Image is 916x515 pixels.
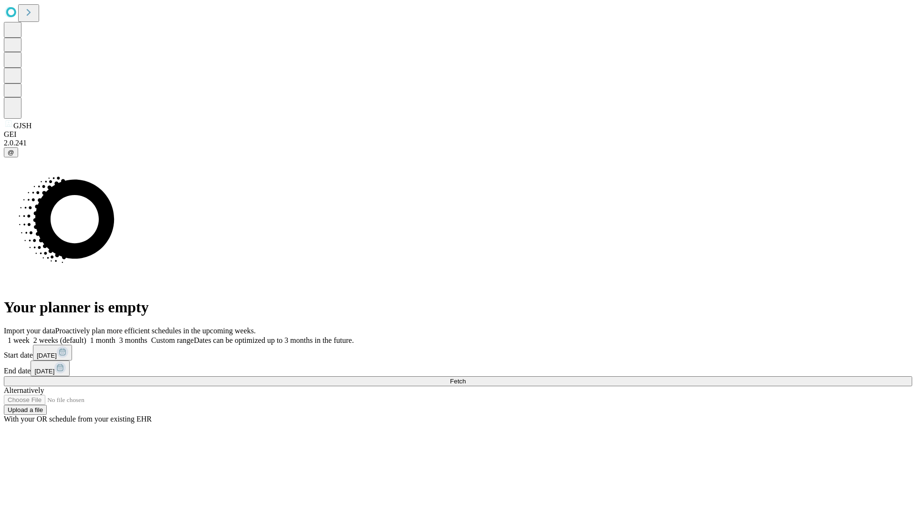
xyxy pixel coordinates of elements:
span: 1 week [8,336,30,344]
span: With your OR schedule from your existing EHR [4,415,152,423]
span: [DATE] [37,352,57,359]
div: Start date [4,345,912,360]
button: Fetch [4,376,912,386]
span: 3 months [119,336,147,344]
span: Dates can be optimized up to 3 months in the future. [194,336,354,344]
h1: Your planner is empty [4,299,912,316]
span: [DATE] [34,368,54,375]
span: Import your data [4,327,55,335]
span: Custom range [151,336,194,344]
button: @ [4,147,18,157]
button: [DATE] [31,360,70,376]
span: GJSH [13,122,31,130]
span: Fetch [450,378,466,385]
span: Alternatively [4,386,44,394]
span: Proactively plan more efficient schedules in the upcoming weeks. [55,327,256,335]
div: 2.0.241 [4,139,912,147]
button: [DATE] [33,345,72,360]
div: GEI [4,130,912,139]
button: Upload a file [4,405,47,415]
span: @ [8,149,14,156]
span: 2 weeks (default) [33,336,86,344]
div: End date [4,360,912,376]
span: 1 month [90,336,115,344]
